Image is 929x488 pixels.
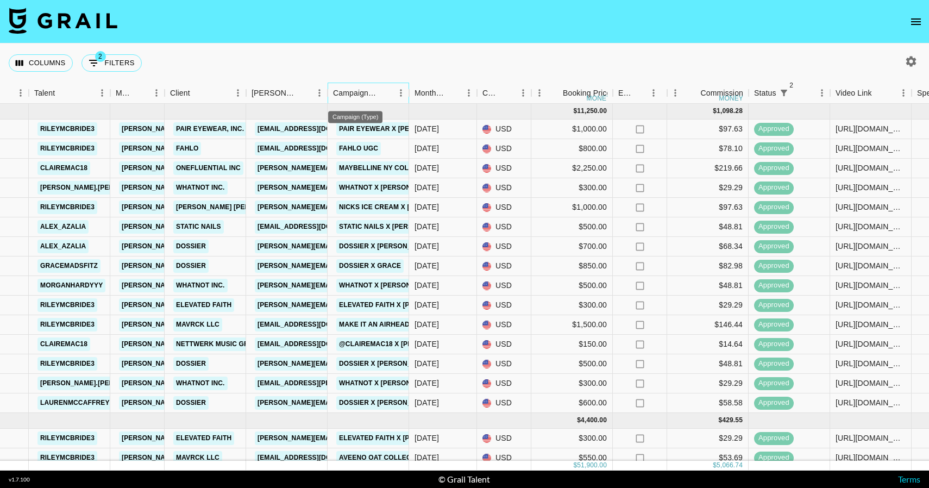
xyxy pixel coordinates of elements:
div: $97.63 [667,198,749,217]
div: $ [577,416,581,425]
button: Menu [12,85,29,101]
div: $300.00 [531,374,613,393]
a: [PERSON_NAME][EMAIL_ADDRESS][PERSON_NAME][DOMAIN_NAME] [119,201,352,214]
a: rileymcbride3 [37,142,97,155]
div: Jun '25 [415,378,439,389]
div: $14.64 [667,335,749,354]
button: Show filters [81,54,142,72]
span: approved [754,183,794,193]
a: clairemac18 [37,337,90,351]
div: money [587,95,611,102]
a: Maybelline NY Colossal X @clairemac18 [336,161,496,175]
span: 2 [95,51,106,62]
a: Dossier x Grace [336,259,404,273]
button: Menu [895,85,912,101]
div: $58.58 [667,393,749,413]
span: 2 [786,80,797,91]
div: $78.10 [667,139,749,159]
div: 11,250.00 [577,107,607,116]
div: 2 active filters [776,85,792,101]
a: [PERSON_NAME][EMAIL_ADDRESS][DOMAIN_NAME] [255,161,432,175]
div: Campaign (Type) [328,111,382,123]
div: Jun '25 [415,319,439,330]
div: $150.00 [531,335,613,354]
a: [PERSON_NAME][EMAIL_ADDRESS][PERSON_NAME][DOMAIN_NAME] [119,279,352,292]
button: Sort [296,85,311,101]
div: $1,500.00 [531,315,613,335]
span: approved [754,143,794,154]
div: Commission [700,83,743,104]
a: [PERSON_NAME][EMAIL_ADDRESS][PERSON_NAME][DOMAIN_NAME] [119,122,352,136]
div: $219.66 [667,159,749,178]
a: Whatnot x [PERSON_NAME] Payment 2 [336,181,478,195]
div: money [719,95,743,102]
div: $550.00 [531,448,613,468]
div: Currency [482,83,500,104]
div: Jun '25 [415,299,439,310]
div: Jun '25 [415,182,439,193]
a: Terms [898,474,920,484]
a: Pair Eyewear, Inc. [173,122,247,136]
button: Sort [133,85,148,101]
span: approved [754,202,794,212]
a: gracemadsfitz [37,259,101,273]
span: approved [754,163,794,173]
a: Nettwerk Music Group [173,337,266,351]
div: Jun '25 [415,358,439,369]
div: $146.44 [667,315,749,335]
div: Campaign (Type) [333,83,378,104]
div: v 1.7.100 [9,476,30,483]
div: https://www.tiktok.com/@sarah.q.aimar/video/7514106810928745759 [836,182,906,193]
a: Dossier x [PERSON_NAME] [336,240,436,253]
span: approved [754,433,794,443]
span: approved [754,280,794,291]
a: rileymcbride3 [37,318,97,331]
div: Video Link [830,83,912,104]
div: USD [477,296,531,315]
div: $300.00 [531,429,613,448]
button: Select columns [9,54,73,72]
div: Client [165,83,246,104]
a: Dossier [173,259,209,273]
div: https://www.tiktok.com/@rileymcbride3/video/7518115256028237069 [836,319,906,330]
span: approved [754,222,794,232]
div: 1,098.28 [717,107,743,116]
a: Mavrck LLC [173,318,222,331]
a: Dossier [173,357,209,371]
div: Jun '25 [415,143,439,154]
div: https://www.tiktok.com/@rileymcbride3/video/7516596962292960526 [836,143,906,154]
img: Grail Talent [9,8,117,34]
span: approved [754,359,794,369]
a: [PERSON_NAME][EMAIL_ADDRESS][DOMAIN_NAME] [255,181,432,195]
span: approved [754,453,794,463]
div: $ [573,461,577,470]
a: rileymcbride3 [37,122,97,136]
a: Whatnot Inc. [173,377,228,390]
div: Campaign (Type) [328,83,409,104]
button: Menu [814,85,830,101]
a: Whatnot Inc. [173,181,228,195]
div: [PERSON_NAME] [252,83,296,104]
div: Manager [116,83,133,104]
div: $500.00 [531,276,613,296]
a: Whatnot Inc. [173,279,228,292]
a: [PERSON_NAME][EMAIL_ADDRESS][PERSON_NAME][DOMAIN_NAME] [119,377,352,390]
div: https://www.tiktok.com/@clairemac18/video/7512886421842119979 [836,339,906,349]
div: Month Due [415,83,445,104]
a: [PERSON_NAME][EMAIL_ADDRESS][PERSON_NAME][DOMAIN_NAME] [255,201,488,214]
a: [PERSON_NAME][EMAIL_ADDRESS][DOMAIN_NAME] [255,259,432,273]
a: [PERSON_NAME][EMAIL_ADDRESS][DOMAIN_NAME] [255,357,432,371]
div: $500.00 [531,354,613,374]
a: [PERSON_NAME][EMAIL_ADDRESS][DOMAIN_NAME] [255,298,432,312]
div: $ [713,107,717,116]
div: Jul '25 [415,433,439,443]
button: Menu [531,85,548,101]
div: Client [170,83,190,104]
a: [EMAIL_ADDRESS][DOMAIN_NAME] [255,451,376,465]
a: Elevated Faith [173,431,234,445]
div: $1,000.00 [531,198,613,217]
span: approved [754,378,794,389]
a: [PERSON_NAME][EMAIL_ADDRESS][PERSON_NAME][DOMAIN_NAME] [119,318,352,331]
a: Whatnot x [PERSON_NAME] [336,377,439,390]
button: open drawer [905,11,927,33]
